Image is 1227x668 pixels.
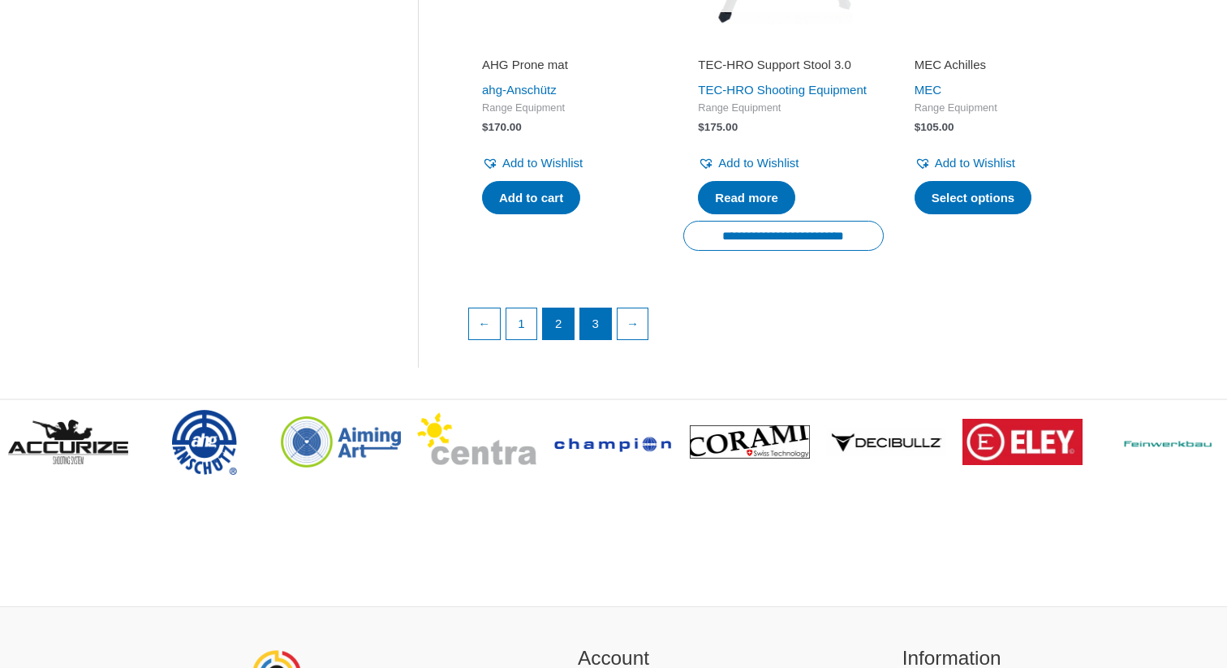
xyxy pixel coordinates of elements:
span: Add to Wishlist [718,156,799,170]
span: Range Equipment [482,101,652,115]
a: AHG Prone mat [482,57,652,79]
iframe: Customer reviews powered by Trustpilot [482,34,652,54]
span: Range Equipment [915,101,1085,115]
a: ahg-Anschütz [482,83,557,97]
span: Add to Wishlist [502,156,583,170]
a: ← [469,308,500,339]
a: Add to Wishlist [698,152,799,175]
a: MEC Achilles [915,57,1085,79]
span: $ [698,121,704,133]
bdi: 105.00 [915,121,954,133]
a: Page 1 [506,308,537,339]
span: $ [482,121,489,133]
span: $ [915,121,921,133]
a: → [618,308,648,339]
a: TEC-HRO Shooting Equipment [698,83,867,97]
a: Select options for “MEC Achilles” [915,181,1032,215]
span: Range Equipment [698,101,868,115]
iframe: Customer reviews powered by Trustpilot [698,34,868,54]
a: Add to Wishlist [482,152,583,175]
span: Page 2 [543,308,574,339]
nav: Product Pagination [467,308,1100,348]
a: MEC [915,83,941,97]
h2: MEC Achilles [915,57,1085,73]
img: brand logo [962,419,1083,466]
bdi: 170.00 [482,121,522,133]
a: TEC-HRO Support Stool 3.0 [698,57,868,79]
h2: TEC-HRO Support Stool 3.0 [698,57,868,73]
a: Read more about “TEC-HRO Support Stool 3.0” [698,181,795,215]
h2: AHG Prone mat [482,57,652,73]
iframe: Customer reviews powered by Trustpilot [915,34,1085,54]
span: Add to Wishlist [935,156,1015,170]
a: Add to Wishlist [915,152,1015,175]
a: Page 3 [580,308,611,339]
bdi: 175.00 [698,121,738,133]
a: Add to cart: “AHG Prone mat” [482,181,580,215]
